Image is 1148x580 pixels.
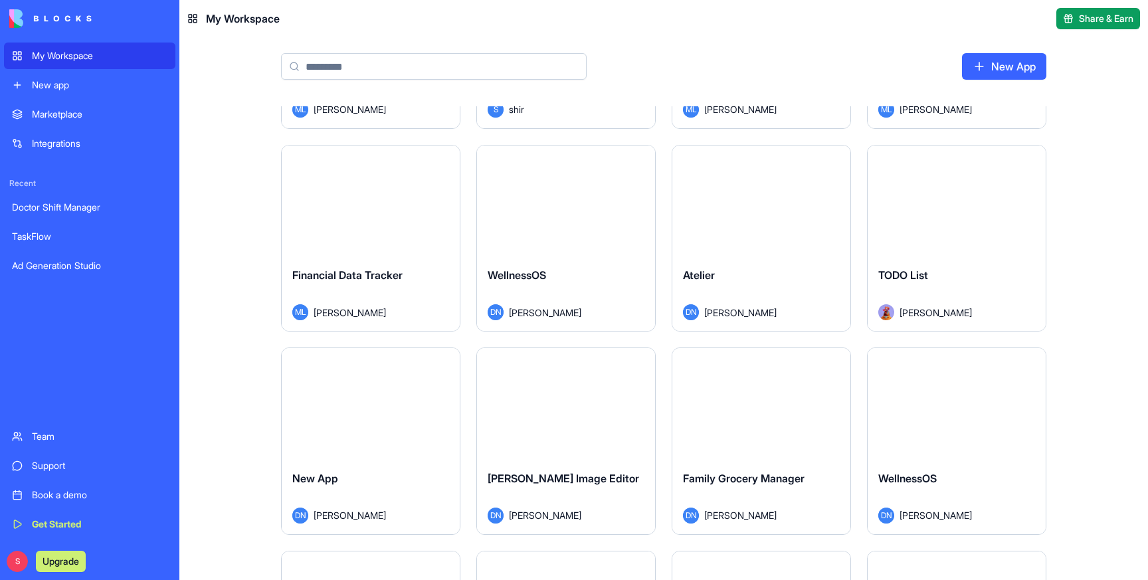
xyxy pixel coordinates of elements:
[314,102,386,116] span: [PERSON_NAME]
[878,304,894,320] img: Avatar
[4,511,175,537] a: Get Started
[900,306,972,320] span: [PERSON_NAME]
[32,108,167,121] div: Marketplace
[292,268,403,282] span: Financial Data Tracker
[672,347,851,535] a: Family Grocery ManagerDN[PERSON_NAME]
[476,347,656,535] a: [PERSON_NAME] Image EditorDN[PERSON_NAME]
[4,101,175,128] a: Marketplace
[1056,8,1140,29] button: Share & Earn
[292,472,338,485] span: New App
[683,472,805,485] span: Family Grocery Manager
[683,268,715,282] span: Atelier
[488,304,504,320] span: DN
[4,482,175,508] a: Book a demo
[509,102,524,116] span: shir
[962,53,1046,80] a: New App
[488,268,546,282] span: WellnessOS
[878,268,928,282] span: TODO List
[9,9,92,28] img: logo
[509,306,581,320] span: [PERSON_NAME]
[281,145,460,332] a: Financial Data TrackerML[PERSON_NAME]
[509,508,581,522] span: [PERSON_NAME]
[672,145,851,332] a: AtelierDN[PERSON_NAME]
[683,508,699,524] span: DN
[4,452,175,479] a: Support
[683,102,699,118] span: ML
[314,306,386,320] span: [PERSON_NAME]
[32,78,167,92] div: New app
[488,472,639,485] span: [PERSON_NAME] Image Editor
[12,259,167,272] div: Ad Generation Studio
[314,508,386,522] span: [PERSON_NAME]
[32,137,167,150] div: Integrations
[900,508,972,522] span: [PERSON_NAME]
[281,347,460,535] a: New AppDN[PERSON_NAME]
[878,472,937,485] span: WellnessOS
[292,508,308,524] span: DN
[12,230,167,243] div: TaskFlow
[878,508,894,524] span: DN
[704,306,777,320] span: [PERSON_NAME]
[36,551,86,572] button: Upgrade
[32,488,167,502] div: Book a demo
[900,102,972,116] span: [PERSON_NAME]
[7,551,28,572] span: S
[488,102,504,118] span: S
[704,102,777,116] span: [PERSON_NAME]
[4,252,175,279] a: Ad Generation Studio
[867,145,1046,332] a: TODO ListAvatar[PERSON_NAME]
[4,178,175,189] span: Recent
[12,201,167,214] div: Doctor Shift Manager
[4,43,175,69] a: My Workspace
[292,102,308,118] span: ML
[4,423,175,450] a: Team
[4,130,175,157] a: Integrations
[488,508,504,524] span: DN
[4,223,175,250] a: TaskFlow
[32,518,167,531] div: Get Started
[206,11,280,27] span: My Workspace
[878,102,894,118] span: ML
[32,459,167,472] div: Support
[1079,12,1133,25] span: Share & Earn
[32,49,167,62] div: My Workspace
[476,145,656,332] a: WellnessOSDN[PERSON_NAME]
[292,304,308,320] span: ML
[32,430,167,443] div: Team
[4,72,175,98] a: New app
[867,347,1046,535] a: WellnessOSDN[PERSON_NAME]
[683,304,699,320] span: DN
[4,194,175,221] a: Doctor Shift Manager
[704,508,777,522] span: [PERSON_NAME]
[36,554,86,567] a: Upgrade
